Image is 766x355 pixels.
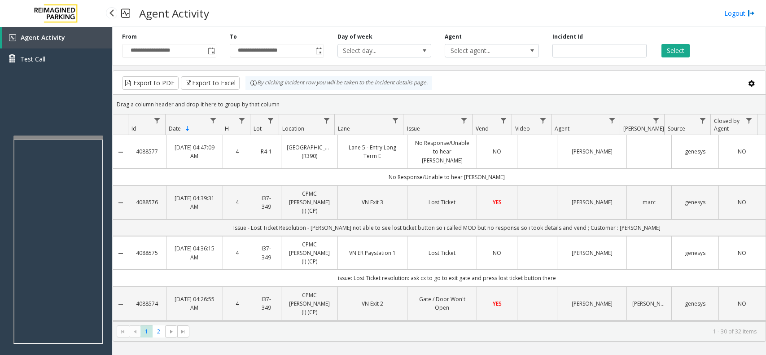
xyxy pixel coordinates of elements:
span: Agent Activity [21,33,65,42]
a: Id Filter Menu [151,114,163,127]
img: infoIcon.svg [250,79,257,87]
a: [PERSON_NAME] [563,198,621,206]
a: CPMC [PERSON_NAME] (I) (CP) [287,189,332,215]
span: Issue [407,125,420,132]
span: [PERSON_NAME] [623,125,664,132]
button: Export to Excel [181,76,240,90]
td: 'Issue - Equipment Issue Gate / Door Won't Open resoln:- department visited- ***** [DATE] 4:34:44... [128,320,766,346]
a: [PERSON_NAME] [563,299,621,308]
span: Video [515,125,530,132]
a: marc [632,198,666,206]
a: Lane Filter Menu [389,114,401,127]
button: Export to PDF [122,76,179,90]
span: Select day... [338,44,412,57]
a: H Filter Menu [236,114,248,127]
span: NO [738,249,746,257]
a: NO [724,147,760,156]
span: Toggle popup [206,44,216,57]
a: genesys [677,147,713,156]
a: [GEOGRAPHIC_DATA] (R390) [287,143,332,160]
div: Drag a column header and drop it here to group by that column [113,96,766,112]
a: Lot Filter Menu [265,114,277,127]
span: Go to the next page [168,328,175,335]
button: Select [661,44,690,57]
a: NO [724,198,760,206]
label: From [122,33,137,41]
span: Source [668,125,685,132]
span: NO [738,148,746,155]
a: Vend Filter Menu [498,114,510,127]
label: Agent [445,33,462,41]
span: Lane [338,125,350,132]
a: VN ER Paystation 1 [343,249,402,257]
a: Source Filter Menu [696,114,709,127]
span: Sortable [184,125,191,132]
a: Gate / Door Won't Open [413,295,471,312]
a: 4 [228,299,246,308]
a: Location Filter Menu [320,114,333,127]
a: I37-349 [258,244,276,261]
span: Go to the last page [177,325,189,338]
span: Toggle popup [314,44,324,57]
a: Closed by Agent Filter Menu [743,114,755,127]
img: logout [748,9,755,18]
td: No Response/Unable to hear [PERSON_NAME] [128,169,766,185]
kendo-pager-info: 1 - 30 of 32 items [195,328,757,335]
a: genesys [677,299,713,308]
a: 4 [228,249,246,257]
a: NO [482,249,511,257]
a: NO [724,299,760,308]
span: NO [493,148,501,155]
a: Lane 5 - Entry Long Term E [343,143,402,160]
a: [DATE] 04:26:55 AM [172,295,217,312]
a: Video Filter Menu [537,114,549,127]
a: Issue Filter Menu [458,114,470,127]
a: 4 [228,198,246,206]
span: YES [493,300,502,307]
a: [PERSON_NAME] [563,249,621,257]
a: CPMC [PERSON_NAME] (I) (CP) [287,240,332,266]
span: Closed by Agent [714,117,740,132]
a: CPMC [PERSON_NAME] (I) (CP) [287,291,332,317]
a: 4088577 [134,147,161,156]
div: Data table [113,114,766,321]
a: 4088574 [134,299,161,308]
a: YES [482,299,511,308]
a: R4-1 [258,147,276,156]
a: I37-349 [258,194,276,211]
a: Collapse Details [113,301,128,308]
span: NO [738,300,746,307]
a: Logout [724,9,755,18]
a: No Response/Unable to hear [PERSON_NAME] [413,139,471,165]
span: Location [282,125,304,132]
a: NO [724,249,760,257]
img: pageIcon [121,2,130,24]
a: [PERSON_NAME] [632,299,666,308]
a: Collapse Details [113,149,128,156]
a: Agent Activity [2,27,112,48]
a: Date Filter Menu [207,114,219,127]
span: NO [493,249,501,257]
span: Lot [254,125,262,132]
a: 4088575 [134,249,161,257]
label: Incident Id [552,33,583,41]
a: genesys [677,198,713,206]
a: I37-349 [258,295,276,312]
img: 'icon' [9,34,16,41]
span: Go to the last page [179,328,187,335]
a: Collapse Details [113,199,128,206]
td: issue: Lost Ticket resolution: ask cx to go to exit gate and press lost ticket button there [128,270,766,286]
span: Id [131,125,136,132]
label: Day of week [337,33,372,41]
a: [PERSON_NAME] [563,147,621,156]
span: YES [493,198,502,206]
span: Date [169,125,181,132]
a: VN Exit 3 [343,198,402,206]
span: Page 2 [153,325,165,337]
a: Collapse Details [113,250,128,257]
a: Agent Filter Menu [606,114,618,127]
a: genesys [677,249,713,257]
td: Issue - Lost Ticket Resolution - [PERSON_NAME] not able to see lost ticket button so i called MOD... [128,219,766,236]
span: Select agent... [445,44,520,57]
span: Agent [555,125,569,132]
